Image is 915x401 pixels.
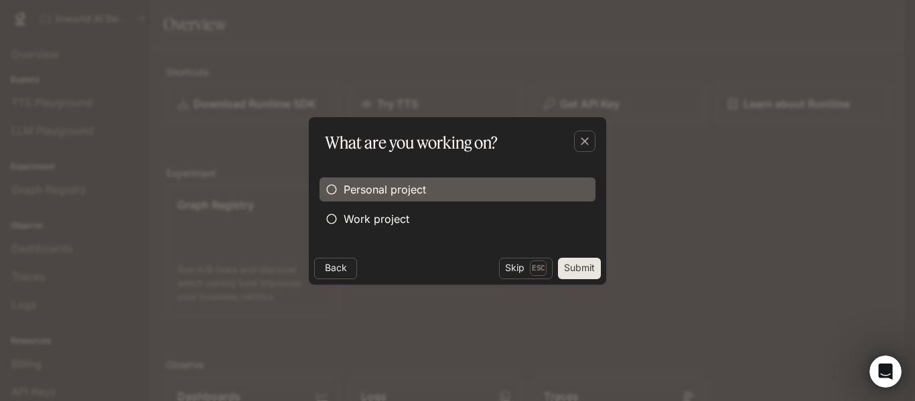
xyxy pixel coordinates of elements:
[344,181,426,197] span: Personal project
[869,355,902,388] iframe: Intercom live chat
[558,258,601,279] button: Submit
[314,258,357,279] button: Back
[530,260,547,275] p: Esc
[499,258,553,279] button: SkipEsc
[325,131,498,155] p: What are you working on?
[344,211,409,227] span: Work project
